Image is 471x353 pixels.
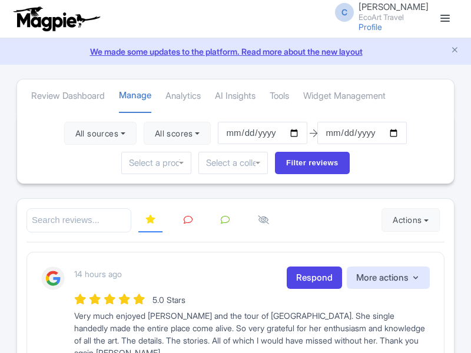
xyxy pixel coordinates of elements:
img: Google Logo [41,267,65,290]
button: All sources [64,122,137,145]
a: AI Insights [215,80,256,112]
button: More actions [347,267,430,289]
a: Manage [119,79,151,113]
span: 5.0 Stars [152,295,185,305]
a: Respond [287,267,342,289]
span: [PERSON_NAME] [359,1,429,12]
a: Review Dashboard [31,80,105,112]
a: C [PERSON_NAME] EcoArt Travel [328,2,429,21]
img: logo-ab69f6fb50320c5b225c76a69d11143b.png [11,6,102,32]
button: Close announcement [450,44,459,58]
a: Analytics [165,80,201,112]
a: Profile [359,22,382,32]
input: Select a collection [206,158,260,168]
input: Select a product [129,158,183,168]
button: All scores [144,122,211,145]
p: 14 hours ago [74,268,122,280]
a: Widget Management [303,80,386,112]
button: Actions [382,208,440,232]
input: Filter reviews [275,152,350,174]
span: C [335,3,354,22]
small: EcoArt Travel [359,14,429,21]
a: Tools [270,80,289,112]
input: Search reviews... [26,208,131,232]
a: We made some updates to the platform. Read more about the new layout [7,45,464,58]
